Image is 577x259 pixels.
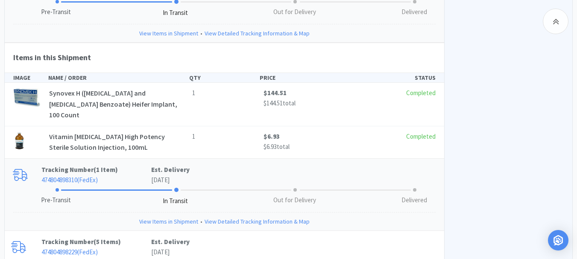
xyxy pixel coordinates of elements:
[205,217,310,226] a: View Detailed Tracking Information & Map
[163,196,188,206] div: In Transit
[264,143,277,151] span: $6.93
[264,99,283,107] span: $144.51
[401,7,427,17] div: Delivered
[139,217,198,226] a: View Items in Shipment
[264,142,328,152] p: total
[189,73,260,82] div: QTY
[198,29,205,38] span: •
[151,175,190,185] p: [DATE]
[264,89,287,97] span: $144.51
[41,165,151,175] p: Tracking Number ( )
[49,132,165,152] span: Vitamin [MEDICAL_DATA] High Potency Sterile Solution Injection, 100mL
[406,89,436,97] span: Completed
[151,247,190,257] p: [DATE]
[41,237,151,247] p: Tracking Number ( )
[330,73,436,82] div: STATUS
[260,73,330,82] div: PRICE
[192,88,257,98] p: 1
[41,7,71,17] div: Pre-Transit
[264,132,280,140] span: $6.93
[198,217,205,226] span: •
[151,237,190,247] p: Est. Delivery
[264,98,328,108] p: total
[406,132,436,140] span: Completed
[41,248,98,256] a: 474804898229(FedEx)
[548,230,568,250] div: Open Intercom Messenger
[48,73,189,82] div: NAME / ORDER
[13,88,40,107] img: a1cc8785c1b54bd6ada1301fd7021951_142490.png
[41,176,98,184] a: 474804898310(FedEx)
[205,29,310,38] a: View Detailed Tracking Information & Map
[163,8,188,18] div: In Transit
[139,29,198,38] a: View Items in Shipment
[273,195,316,205] div: Out for Delivery
[49,89,177,119] span: Synovex H ([MEDICAL_DATA] and [MEDICAL_DATA] Benzoate) Heifer Implant, 100 Count
[5,43,444,73] h4: Items in this Shipment
[192,131,257,142] p: 1
[41,195,71,205] div: Pre-Transit
[13,131,25,150] img: ea9ef442fb5146c6a400abf9160dcdc6_7052.png
[401,195,427,205] div: Delivered
[273,7,316,17] div: Out for Delivery
[96,238,118,246] span: 5 Items
[13,73,48,82] div: IMAGE
[151,165,190,175] p: Est. Delivery
[96,166,115,174] span: 1 Item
